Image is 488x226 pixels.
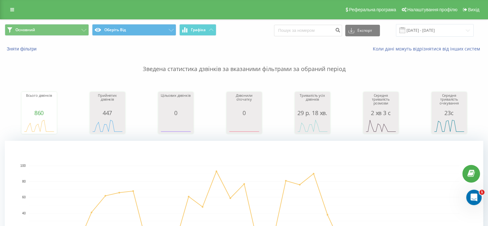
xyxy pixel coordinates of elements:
[243,109,246,117] font: 0
[34,109,44,117] font: 860
[5,46,40,52] button: Зняти фільтри
[349,7,396,12] font: Реферальна програма
[365,116,397,135] svg: Діаграма.
[440,93,459,105] font: Середня тривалість очікування
[433,116,465,135] svg: Діаграма.
[22,196,26,199] text: 60
[20,164,26,167] text: 100
[466,190,482,205] iframe: Живий чат у інтеркомі
[179,24,216,36] button: Графіка
[357,28,372,33] font: Експорт
[174,109,177,117] font: 0
[296,116,329,135] svg: Діаграма.
[235,93,252,102] font: Дзвонили спочатку
[373,46,480,52] font: Коли дані можуть відрізнятися від інших систем
[160,116,192,135] svg: Діаграма.
[26,93,52,98] font: Всього дзвінків
[300,93,325,102] font: Тривалість усіх дзвінків
[407,7,457,12] font: Налаштування профілю
[91,116,124,135] svg: Діаграма.
[371,109,391,117] font: 2 хв 3 с
[228,116,260,135] svg: Діаграма.
[481,190,483,194] font: 1
[372,93,390,105] font: Середня тривалість розмови
[103,109,112,117] font: 447
[345,25,380,36] button: Експорт
[22,180,26,183] text: 80
[104,27,126,32] font: Оберіть Від
[22,212,26,215] text: 40
[15,27,35,32] font: Основний
[5,24,89,36] button: Основний
[274,25,342,36] input: Пошук за номером
[191,27,206,32] font: Графіка
[468,7,479,12] font: Вихід
[444,109,453,117] font: 23с
[23,116,55,135] svg: Діаграма.
[7,46,37,51] font: Зняти фільтри
[297,109,327,117] font: 29 р. 18 хв.
[92,24,176,36] button: Оберіть Від
[98,93,117,102] font: Прийнятих дзвінків
[373,46,483,52] a: Коли дані можуть відрізнятися від інших систем
[143,65,346,73] font: Зведена статистика дзвінків за вказаними фільтрами за обраний період
[161,93,190,98] font: Цільових дзвінків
